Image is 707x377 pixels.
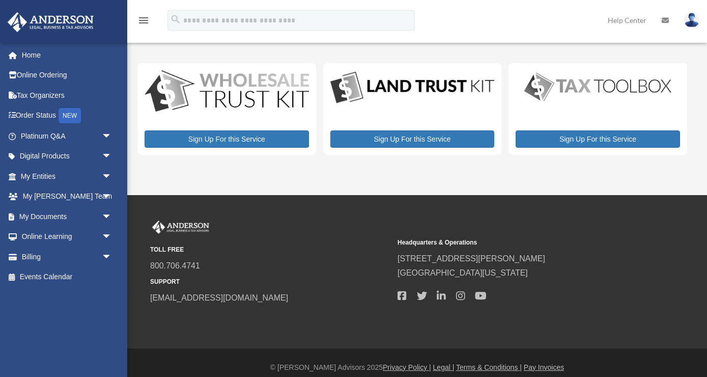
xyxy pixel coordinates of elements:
img: LandTrust_lgo-1.jpg [330,70,495,105]
a: Billingarrow_drop_down [7,247,127,267]
img: Anderson Advisors Platinum Portal [5,12,97,32]
a: [GEOGRAPHIC_DATA][US_STATE] [398,268,528,277]
a: My [PERSON_NAME] Teamarrow_drop_down [7,186,127,207]
span: arrow_drop_down [102,227,122,248]
span: arrow_drop_down [102,186,122,207]
a: Home [7,45,127,65]
a: [STREET_ADDRESS][PERSON_NAME] [398,254,545,263]
a: Sign Up For this Service [330,130,495,148]
a: Platinum Q&Aarrow_drop_down [7,126,127,146]
a: Pay Invoices [524,363,564,371]
a: menu [137,18,150,26]
i: menu [137,14,150,26]
div: NEW [59,108,81,123]
img: Anderson Advisors Platinum Portal [150,221,211,234]
img: WS-Trust-Kit-lgo-1.jpg [145,70,309,114]
a: Order StatusNEW [7,105,127,126]
a: Sign Up For this Service [516,130,680,148]
i: search [170,14,181,25]
a: My Entitiesarrow_drop_down [7,166,127,186]
a: Events Calendar [7,267,127,287]
span: arrow_drop_down [102,126,122,147]
a: Sign Up For this Service [145,130,309,148]
img: taxtoolbox_new-1.webp [516,70,680,103]
span: arrow_drop_down [102,166,122,187]
span: arrow_drop_down [102,247,122,267]
small: TOLL FREE [150,245,390,255]
a: Terms & Conditions | [456,363,522,371]
a: [EMAIL_ADDRESS][DOMAIN_NAME] [150,293,288,302]
span: arrow_drop_down [102,146,122,167]
a: Online Ordering [7,65,127,86]
span: arrow_drop_down [102,206,122,227]
a: Privacy Policy | [383,363,431,371]
div: © [PERSON_NAME] Advisors 2025 [127,361,707,374]
a: Tax Organizers [7,85,127,105]
a: 800.706.4741 [150,261,200,270]
a: Legal | [433,363,455,371]
a: My Documentsarrow_drop_down [7,206,127,227]
small: Headquarters & Operations [398,237,638,248]
small: SUPPORT [150,277,390,287]
a: Online Learningarrow_drop_down [7,227,127,247]
a: Digital Productsarrow_drop_down [7,146,122,167]
img: User Pic [684,13,699,28]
